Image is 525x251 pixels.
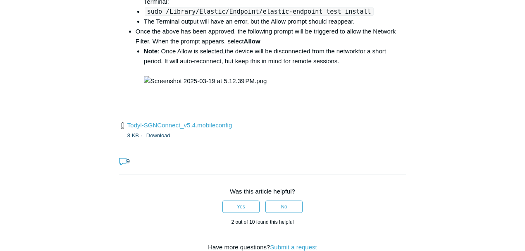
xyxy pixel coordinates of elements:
code: sudo /Library/Elastic/Endpoint/elastic-endpoint test install [145,7,374,16]
li: : Once Allow is selected, for a short period. It will auto-reconnect, but keep this in mind for r... [144,46,406,86]
button: This article was helpful [222,201,260,213]
span: Was this article helpful? [230,188,295,195]
strong: Allow [244,38,260,45]
button: This article was not helpful [265,201,303,213]
span: 2 out of 10 found this helpful [231,219,294,225]
span: the device will be disconnected from the network [225,48,358,55]
img: Screenshot 2025-03-19 at 5.12.39 PM.png [144,76,267,86]
span: 8 KB [127,132,145,139]
a: Download [146,132,170,139]
li: The Terminal output will have an error, but the Allow prompt should reappear. [144,17,406,26]
a: Todyl-SGNConnect_v5.4.mobileconfig [127,122,232,129]
a: Submit a request [270,244,317,251]
span: 9 [119,158,130,165]
li: Once the above has been approved, the following prompt will be triggered to allow the Network Fil... [136,26,406,86]
strong: Note [144,48,157,55]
